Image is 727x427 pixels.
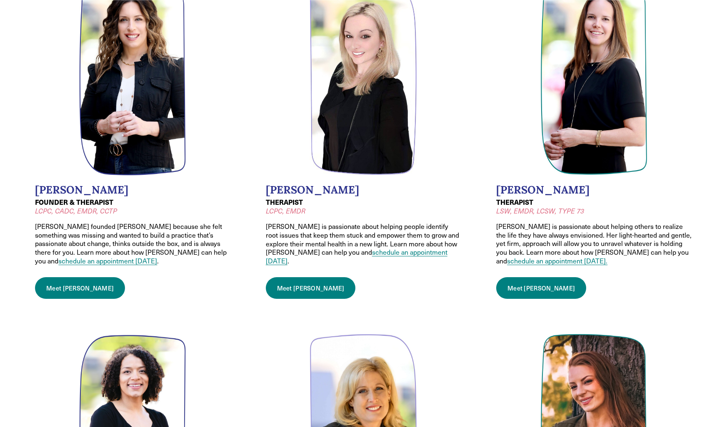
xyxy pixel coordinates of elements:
a: Meet [PERSON_NAME] [35,277,125,299]
p: [PERSON_NAME] founded [PERSON_NAME] because she felt something was missing and wanted to build a ... [35,222,230,266]
strong: THERAPIST [496,197,533,207]
h2: [PERSON_NAME] [266,184,461,196]
a: schedule an appointment [DATE] [58,256,157,265]
a: schedule an appointment [DATE] [266,248,447,265]
em: LCPC, CADC, EMDR, CCTP [35,206,117,215]
strong: THERAPIST [266,197,303,207]
a: Meet [PERSON_NAME] [266,277,356,299]
h2: [PERSON_NAME] [496,184,692,196]
a: Meet [PERSON_NAME] [496,277,586,299]
em: LSW, EMDR, LCSW, TYPE 73 [496,206,584,215]
p: [PERSON_NAME] is passionate about helping people identify root issues that keep them stuck and em... [266,222,461,266]
h2: [PERSON_NAME] [35,184,230,196]
a: schedule an appointment [DATE]. [507,256,607,265]
p: [PERSON_NAME] is passionate about helping others to realize the life they have always envisioned.... [496,222,692,266]
em: LCPC, EMDR [266,206,305,215]
strong: FOUNDER & THERAPIST [35,197,113,207]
